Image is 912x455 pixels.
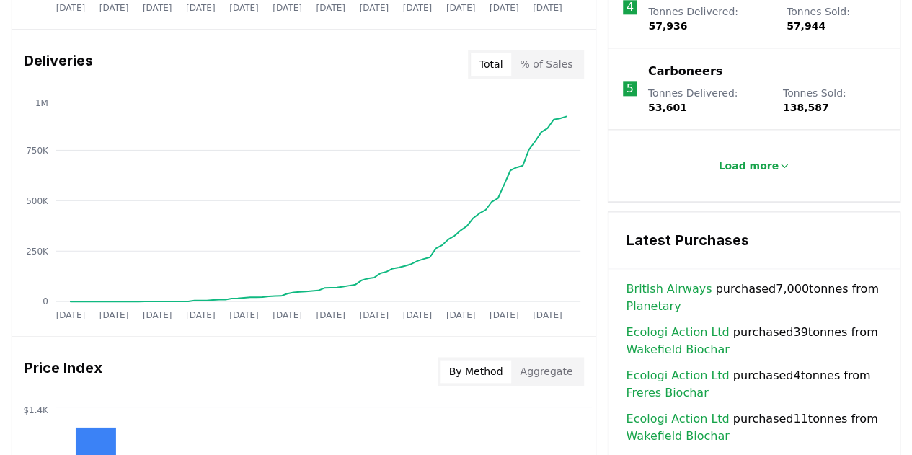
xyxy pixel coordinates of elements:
[23,405,49,415] tspan: $1.4K
[360,2,389,12] tspan: [DATE]
[24,357,102,386] h3: Price Index
[99,2,129,12] tspan: [DATE]
[626,367,729,384] a: Ecologi Action Ltd
[787,4,885,33] p: Tonnes Sold :
[446,2,476,12] tspan: [DATE]
[403,2,433,12] tspan: [DATE]
[626,428,729,445] a: Wakefield Biochar
[273,2,302,12] tspan: [DATE]
[626,298,681,315] a: Planetary
[626,384,708,402] a: Freres Biochar
[143,309,172,319] tspan: [DATE]
[24,50,93,79] h3: Deliveries
[186,309,216,319] tspan: [DATE]
[626,410,729,428] a: Ecologi Action Ltd
[403,309,433,319] tspan: [DATE]
[56,309,86,319] tspan: [DATE]
[511,53,581,76] button: % of Sales
[143,2,172,12] tspan: [DATE]
[26,246,49,256] tspan: 250K
[626,229,882,251] h3: Latest Purchases
[648,4,772,33] p: Tonnes Delivered :
[626,280,882,315] span: purchased 7,000 tonnes from
[446,309,476,319] tspan: [DATE]
[43,296,48,306] tspan: 0
[718,159,779,173] p: Load more
[626,367,882,402] span: purchased 4 tonnes from
[783,86,885,115] p: Tonnes Sold :
[229,2,259,12] tspan: [DATE]
[648,86,769,115] p: Tonnes Delivered :
[648,102,687,113] span: 53,601
[648,20,687,32] span: 57,936
[626,324,729,341] a: Ecologi Action Ltd
[26,145,49,155] tspan: 750K
[99,309,129,319] tspan: [DATE]
[533,2,562,12] tspan: [DATE]
[360,309,389,319] tspan: [DATE]
[26,195,49,206] tspan: 500K
[35,97,48,107] tspan: 1M
[316,2,346,12] tspan: [DATE]
[440,360,512,383] button: By Method
[229,309,259,319] tspan: [DATE]
[273,309,302,319] tspan: [DATE]
[511,360,581,383] button: Aggregate
[707,151,802,180] button: Load more
[783,102,829,113] span: 138,587
[316,309,346,319] tspan: [DATE]
[490,2,519,12] tspan: [DATE]
[648,63,722,80] a: Carboneers
[533,309,562,319] tspan: [DATE]
[186,2,216,12] tspan: [DATE]
[626,341,729,358] a: Wakefield Biochar
[626,410,882,445] span: purchased 11 tonnes from
[471,53,512,76] button: Total
[626,80,633,97] p: 5
[626,280,712,298] a: British Airways
[787,20,825,32] span: 57,944
[56,2,86,12] tspan: [DATE]
[490,309,519,319] tspan: [DATE]
[626,324,882,358] span: purchased 39 tonnes from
